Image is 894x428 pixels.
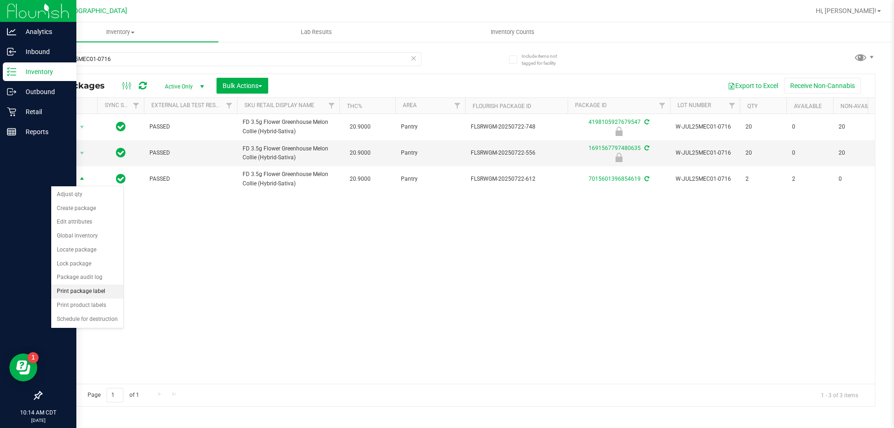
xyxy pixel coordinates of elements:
[116,146,126,159] span: In Sync
[149,149,231,157] span: PASSED
[794,103,822,109] a: Available
[217,78,268,94] button: Bulk Actions
[471,122,562,131] span: FLSRWGM-20250722-748
[149,175,231,183] span: PASSED
[63,7,127,15] span: [GEOGRAPHIC_DATA]
[784,78,861,94] button: Receive Non-Cannabis
[151,102,224,109] a: External Lab Test Result
[478,28,547,36] span: Inventory Counts
[51,243,123,257] li: Locate package
[149,122,231,131] span: PASSED
[722,78,784,94] button: Export to Excel
[80,388,147,402] span: Page of 1
[51,257,123,271] li: Lock package
[792,122,827,131] span: 0
[22,22,218,42] a: Inventory
[566,127,671,136] div: Newly Received
[51,299,123,313] li: Print product labels
[243,144,334,162] span: FD 3.5g Flower Greenhouse Melon Collie (Hybrid-Sativa)
[589,176,641,182] a: 7015601396854619
[51,188,123,202] li: Adjust qty
[76,147,88,160] span: select
[655,98,670,114] a: Filter
[107,388,123,402] input: 1
[643,119,649,125] span: Sync from Compliance System
[471,175,562,183] span: FLSRWGM-20250722-612
[51,271,123,285] li: Package audit log
[745,175,781,183] span: 2
[7,67,16,76] inline-svg: Inventory
[471,149,562,157] span: FLSRWGM-20250722-556
[575,102,607,109] a: Package ID
[76,121,88,134] span: select
[116,172,126,185] span: In Sync
[27,352,39,363] iframe: Resource center unread badge
[589,119,641,125] a: 4198105927679547
[7,107,16,116] inline-svg: Retail
[243,118,334,136] span: FD 3.5g Flower Greenhouse Melon Collie (Hybrid-Sativa)
[347,103,362,109] a: THC%
[345,172,375,186] span: 20.9000
[244,102,314,109] a: Sku Retail Display Name
[345,120,375,134] span: 20.9000
[676,149,734,157] span: W-JUL25MEC01-0716
[403,102,417,109] a: Area
[840,103,882,109] a: Non-Available
[105,102,141,109] a: Sync Status
[521,53,568,67] span: Include items not tagged for facility
[16,126,72,137] p: Reports
[4,417,72,424] p: [DATE]
[589,145,641,151] a: 1691567797480635
[7,127,16,136] inline-svg: Reports
[324,98,339,114] a: Filter
[401,175,460,183] span: Pantry
[16,106,72,117] p: Retail
[745,122,781,131] span: 20
[792,149,827,157] span: 0
[725,98,740,114] a: Filter
[76,173,88,186] span: select
[401,122,460,131] span: Pantry
[747,103,758,109] a: Qty
[41,52,421,66] input: Search Package ID, Item Name, SKU, Lot or Part Number...
[643,176,649,182] span: Sync from Compliance System
[816,7,876,14] span: Hi, [PERSON_NAME]!
[51,285,123,299] li: Print package label
[839,122,874,131] span: 20
[4,408,72,417] p: 10:14 AM CDT
[51,215,123,229] li: Edit attributes
[7,47,16,56] inline-svg: Inbound
[218,22,414,42] a: Lab Results
[16,46,72,57] p: Inbound
[9,353,37,381] iframe: Resource center
[473,103,531,109] a: Flourish Package ID
[676,122,734,131] span: W-JUL25MEC01-0716
[414,22,610,42] a: Inventory Counts
[643,145,649,151] span: Sync from Compliance System
[16,86,72,97] p: Outbound
[839,175,874,183] span: 0
[129,98,144,114] a: Filter
[51,229,123,243] li: Global inventory
[410,52,417,64] span: Clear
[222,98,237,114] a: Filter
[566,153,671,162] div: Newly Received
[7,27,16,36] inline-svg: Analytics
[16,26,72,37] p: Analytics
[116,120,126,133] span: In Sync
[745,149,781,157] span: 20
[51,202,123,216] li: Create package
[813,388,866,402] span: 1 - 3 of 3 items
[223,82,262,89] span: Bulk Actions
[288,28,345,36] span: Lab Results
[51,313,123,326] li: Schedule for destruction
[243,170,334,188] span: FD 3.5g Flower Greenhouse Melon Collie (Hybrid-Sativa)
[677,102,711,109] a: Lot Number
[792,175,827,183] span: 2
[48,81,114,91] span: All Packages
[450,98,465,114] a: Filter
[401,149,460,157] span: Pantry
[22,28,218,36] span: Inventory
[7,87,16,96] inline-svg: Outbound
